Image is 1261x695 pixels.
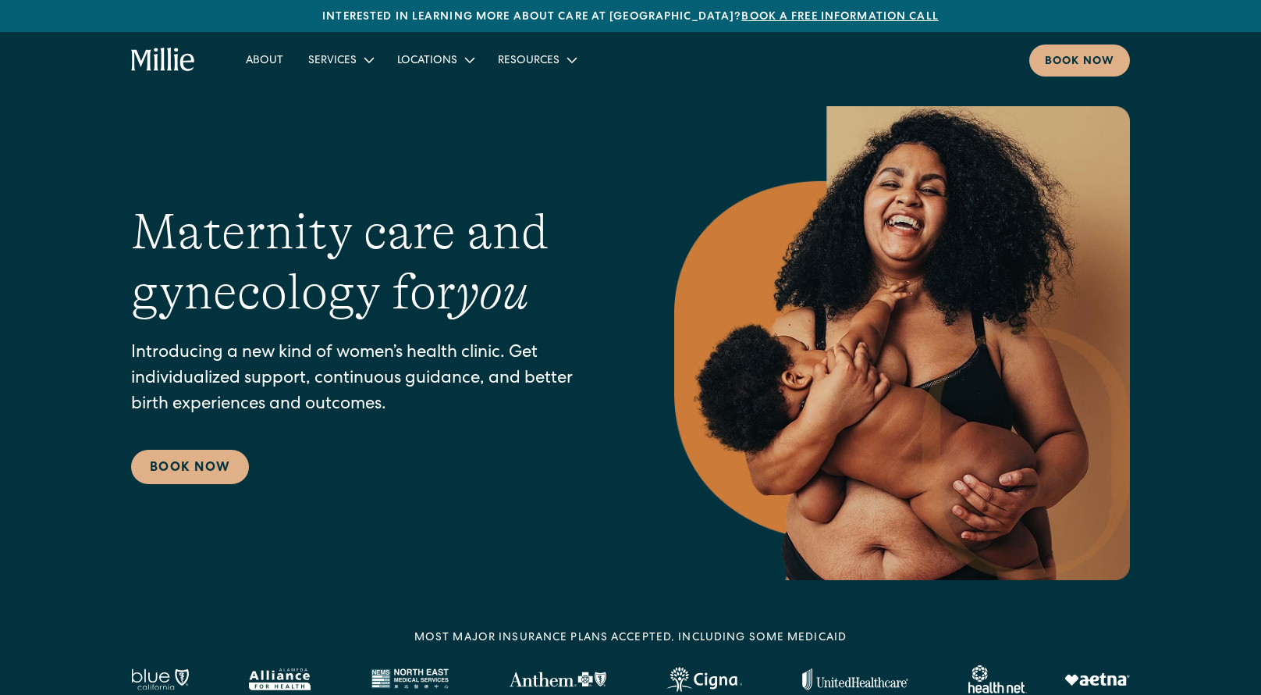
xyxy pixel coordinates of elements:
div: Locations [397,53,457,69]
div: Resources [498,53,559,69]
img: Blue California logo [131,668,189,690]
img: Aetna logo [1064,673,1130,686]
div: Locations [385,47,485,73]
em: you [456,264,529,320]
div: Resources [485,47,588,73]
img: Cigna logo [666,667,742,692]
p: Introducing a new kind of women’s health clinic. Get individualized support, continuous guidance,... [131,341,612,419]
img: Anthem Logo [509,672,606,687]
h1: Maternity care and gynecology for [131,202,612,323]
img: North East Medical Services logo [371,668,449,690]
a: Book now [1029,45,1130,77]
a: home [131,48,196,73]
img: Alameda Alliance logo [249,668,311,690]
img: United Healthcare logo [802,668,908,690]
div: Services [308,53,357,69]
a: Book Now [131,450,249,484]
div: Services [296,47,385,73]
a: Book a free information call [741,12,938,23]
img: Healthnet logo [968,665,1027,693]
div: MOST MAJOR INSURANCE PLANS ACCEPTED, INCLUDING some MEDICAID [414,630,847,647]
a: About [233,47,296,73]
div: Book now [1045,54,1114,70]
img: Smiling mother with her baby in arms, celebrating body positivity and the nurturing bond of postp... [674,106,1130,580]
